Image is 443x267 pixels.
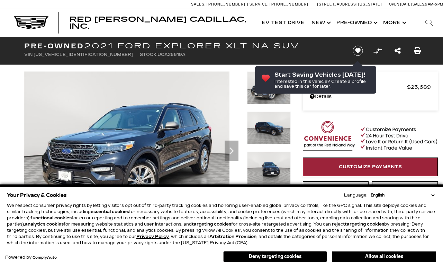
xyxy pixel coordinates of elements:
[250,2,269,7] span: Service:
[25,222,64,227] strong: analytics cookies
[303,158,438,176] a: Customize Payments
[407,82,431,92] span: $25,689
[192,222,231,227] strong: targeting cookies
[7,202,436,246] p: We respect consumer privacy rights by letting visitors opt out of third-party tracking cookies an...
[389,2,412,7] span: Open [DATE]
[247,71,291,104] img: Used 2021 Ford XLT image 1
[34,52,133,57] span: [US_VEHICLE_IDENTIFICATION_NUMBER]
[69,16,251,30] a: Red [PERSON_NAME] Cadillac, Inc.
[395,46,401,56] a: Share this Pre-Owned 2021 Ford Explorer XLT NA SUV
[350,45,365,56] button: Save vehicle
[207,2,245,7] span: [PHONE_NUMBER]
[369,192,436,198] select: Language Select
[225,141,238,161] div: Next
[310,82,407,92] span: Red [PERSON_NAME]
[247,112,291,144] img: Used 2021 Ford XLT image 2
[191,2,247,6] a: Sales: [PHONE_NUMBER]
[344,193,368,197] div: Language:
[310,92,431,102] a: Details
[14,16,48,29] img: Cadillac Dark Logo with Cadillac White Text
[425,2,443,7] span: 9 AM-6 PM
[303,181,369,200] a: Instant Trade Value
[24,71,229,225] img: Used 2021 Ford XLT image 1
[33,256,57,260] a: ComplyAuto
[345,222,384,227] strong: targeting cookies
[30,216,72,220] strong: functional cookies
[332,251,436,262] button: Allow all cookies
[223,251,327,262] button: Deny targeting cookies
[270,2,308,7] span: [PHONE_NUMBER]
[5,255,57,260] div: Powered by
[24,52,34,57] span: VIN:
[308,9,333,37] a: New
[136,234,169,239] a: Privacy Policy
[24,42,341,50] h1: 2021 Ford Explorer XLT NA SUV
[191,2,206,7] span: Sales:
[414,46,421,56] a: Print this Pre-Owned 2021 Ford Explorer XLT NA SUV
[7,190,67,200] span: Your Privacy & Cookies
[310,82,431,92] a: Red [PERSON_NAME] $25,689
[157,52,186,57] span: UCA26619A
[91,209,129,214] strong: essential cookies
[333,9,380,37] a: Pre-Owned
[339,164,402,170] span: Customize Payments
[247,2,310,6] a: Service: [PHONE_NUMBER]
[317,2,382,7] a: [STREET_ADDRESS][US_STATE]
[380,9,408,37] button: More
[258,9,308,37] a: EV Test Drive
[69,15,246,30] span: Red [PERSON_NAME] Cadillac, Inc.
[372,46,383,56] button: Compare vehicle
[413,2,425,7] span: Sales:
[372,181,438,200] a: 24 Hour Test Drive
[209,234,256,239] strong: Arbitration Provision
[247,152,291,184] img: Used 2021 Ford XLT image 3
[140,52,157,57] span: Stock:
[24,42,84,50] strong: Pre-Owned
